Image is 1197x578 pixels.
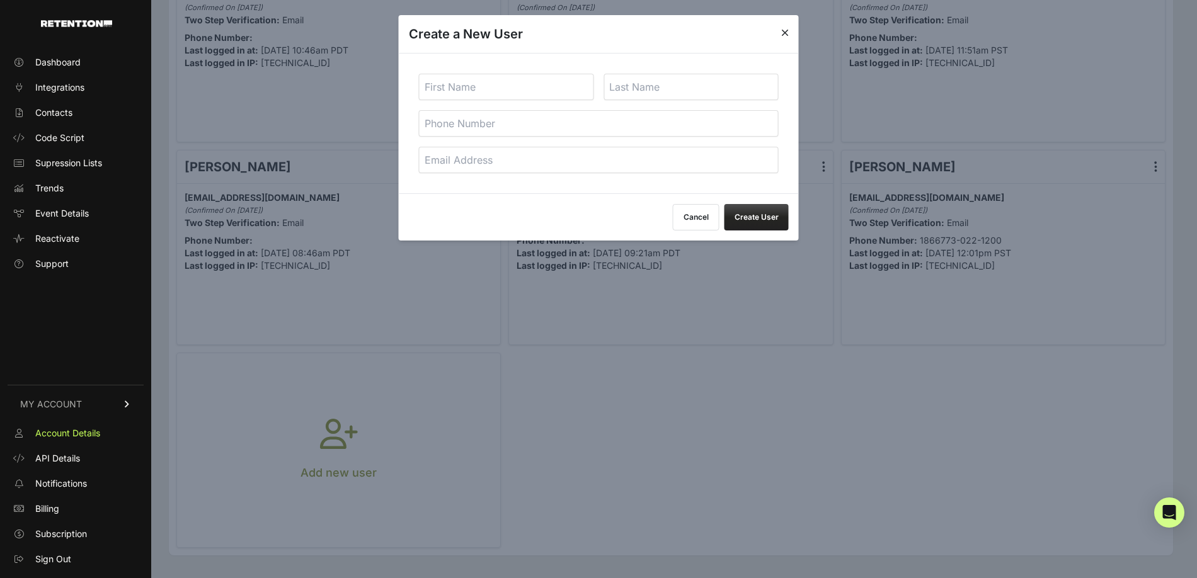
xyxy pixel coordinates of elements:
[724,204,789,230] button: Create User
[8,103,144,123] a: Contacts
[41,20,112,27] img: Retention.com
[8,229,144,249] a: Reactivate
[8,448,144,468] a: API Details
[8,52,144,72] a: Dashboard
[35,106,72,119] span: Contacts
[35,157,102,169] span: Supression Lists
[8,423,144,443] a: Account Details
[419,147,779,173] input: Email Address
[8,254,144,274] a: Support
[20,398,82,411] span: MY ACCOUNT
[35,182,64,195] span: Trends
[35,502,59,515] span: Billing
[673,204,719,230] button: Cancel
[8,524,144,544] a: Subscription
[35,132,84,144] span: Code Script
[8,128,144,148] a: Code Script
[409,25,523,43] h3: Create a New User
[35,56,81,69] span: Dashboard
[8,203,144,224] a: Event Details
[8,153,144,173] a: Supression Lists
[35,81,84,94] span: Integrations
[35,553,71,565] span: Sign Out
[8,499,144,519] a: Billing
[35,427,100,439] span: Account Details
[419,74,594,100] input: First Name
[35,207,89,220] span: Event Details
[35,477,87,490] span: Notifications
[35,528,87,540] span: Subscription
[35,452,80,465] span: API Details
[8,549,144,569] a: Sign Out
[35,232,79,245] span: Reactivate
[419,110,779,137] input: Phone Number
[35,258,69,270] span: Support
[8,77,144,98] a: Integrations
[604,74,779,100] input: Last Name
[8,385,144,423] a: MY ACCOUNT
[8,178,144,198] a: Trends
[8,473,144,494] a: Notifications
[1154,497,1184,528] div: Open Intercom Messenger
